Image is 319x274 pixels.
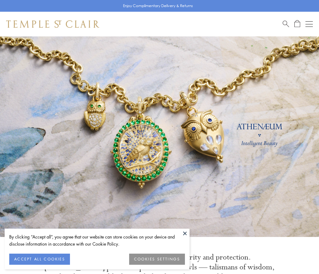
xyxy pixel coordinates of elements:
[9,233,185,247] div: By clicking “Accept all”, you agree that our website can store cookies on your device and disclos...
[129,254,185,265] button: COOKIES SETTINGS
[294,20,300,28] a: Open Shopping Bag
[283,20,289,28] a: Search
[305,20,313,28] button: Open navigation
[6,20,99,28] img: Temple St. Clair
[123,3,193,9] p: Enjoy Complimentary Delivery & Returns
[9,254,70,265] button: ACCEPT ALL COOKIES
